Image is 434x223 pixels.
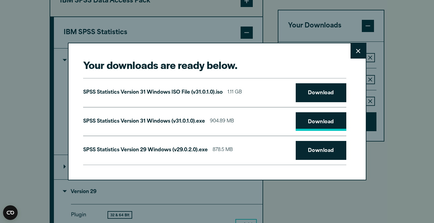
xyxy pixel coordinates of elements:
[83,117,205,126] p: SPSS Statistics Version 31 Windows (v31.0.1.0).exe
[3,205,18,220] button: Open CMP widget
[296,112,346,131] a: Download
[296,141,346,160] a: Download
[83,146,208,155] p: SPSS Statistics Version 29 Windows (v29.0.2.0).exe
[228,88,242,97] span: 1.11 GB
[213,146,233,155] span: 878.5 MB
[296,83,346,102] a: Download
[83,58,346,72] h2: Your downloads are ready below.
[83,88,223,97] p: SPSS Statistics Version 31 Windows ISO File (v31.0.1.0).iso
[210,117,234,126] span: 904.89 MB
